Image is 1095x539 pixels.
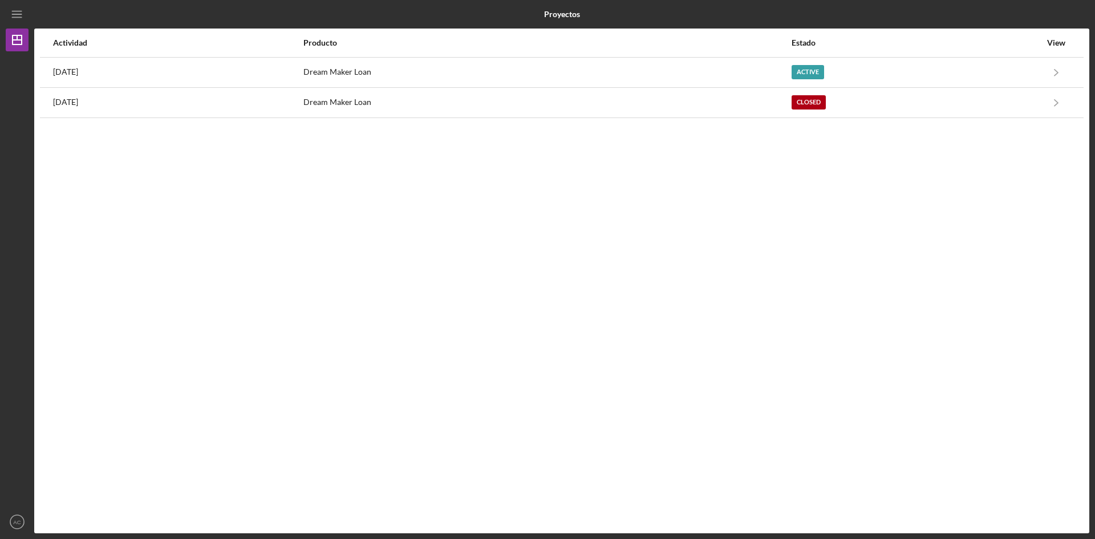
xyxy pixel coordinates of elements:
[303,58,790,87] div: Dream Maker Loan
[544,9,580,19] font: Proyectos
[53,38,87,47] font: Actividad
[792,38,816,47] font: Estado
[13,519,21,525] text: AC
[303,88,790,117] div: Dream Maker Loan
[792,95,826,110] div: Closed
[303,38,337,47] font: Producto
[1042,38,1070,47] div: View
[53,67,78,76] time: 2025-09-09 13:48
[6,510,29,533] button: AC
[53,98,78,107] time: 2023-02-09 15:43
[792,65,824,79] div: Active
